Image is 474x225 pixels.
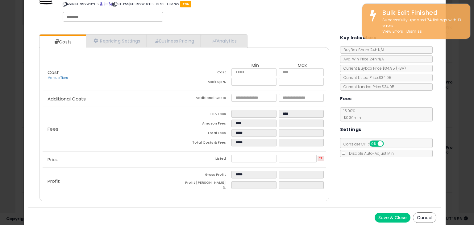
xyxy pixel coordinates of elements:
a: View Errors [382,29,403,34]
th: Max [279,63,326,68]
td: Amazon Fees [184,120,231,129]
th: Min [231,63,279,68]
h5: Settings [340,126,361,133]
span: Current Landed Price: $34.95 [340,84,394,89]
a: Business Pricing [147,35,201,47]
button: Cancel [413,212,436,223]
td: Total Costs & Fees [184,139,231,148]
p: Cost [43,70,184,80]
td: Total Fees [184,129,231,139]
span: ( FBA ) [396,66,406,71]
p: Price [43,157,184,162]
span: Current Buybox Price: [340,66,406,71]
a: Costs [39,36,85,48]
a: Repricing Settings [86,35,147,47]
p: Profit [43,179,184,184]
span: $34.95 [382,66,406,71]
button: Save & Close [375,213,410,223]
a: BuyBox page [100,2,103,6]
td: Cost [184,68,231,78]
td: Gross Profit [184,171,231,180]
h5: Key Indicators [340,34,376,42]
a: Your listing only [109,2,112,6]
td: FBA Fees [184,110,231,120]
span: FBA [180,1,192,7]
a: Markup Tiers [48,76,68,80]
span: ON [370,141,378,146]
span: 15.00 % [340,108,361,120]
span: Avg. Win Price 24h: N/A [340,56,384,62]
div: Bulk Edit Finished [378,8,466,17]
span: Current Listed Price: $34.95 [340,75,391,80]
td: Mark up % [184,78,231,88]
td: Profit [PERSON_NAME] % [184,180,231,192]
span: BuyBox Share 24h: N/A [340,47,385,52]
div: Successfully updated 74 listings with 13 errors. [378,17,466,35]
p: Fees [43,127,184,132]
u: Dismiss [406,29,422,34]
span: Disable Auto-Adjust Min [346,151,394,156]
td: Listed [184,155,231,164]
td: Additional Costs [184,94,231,104]
a: Analytics [201,35,247,47]
h5: Fees [340,95,352,103]
span: Consider CPT: [340,141,392,147]
span: OFF [383,141,393,146]
a: All offer listings [104,2,108,6]
span: $0.30 min [340,115,361,120]
p: Additional Costs [43,96,184,101]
